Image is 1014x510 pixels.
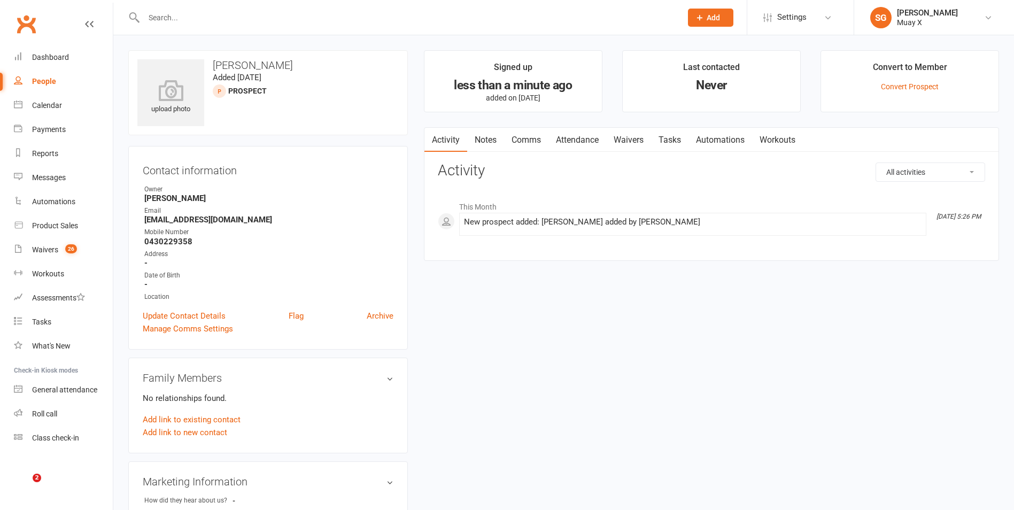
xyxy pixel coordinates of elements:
a: Messages [14,166,113,190]
span: Settings [777,5,807,29]
a: Waivers 26 [14,238,113,262]
a: Archive [367,310,393,322]
div: New prospect added: [PERSON_NAME] added by [PERSON_NAME] [464,218,922,227]
div: less than a minute ago [434,80,592,91]
div: [PERSON_NAME] [897,8,958,18]
strong: - [233,497,294,505]
a: What's New [14,334,113,358]
h3: [PERSON_NAME] [137,59,399,71]
input: Search... [141,10,674,25]
a: Tasks [14,310,113,334]
div: Email [144,206,393,216]
button: Add [688,9,733,27]
a: Notes [467,128,504,152]
div: Assessments [32,293,85,302]
iframe: Intercom live chat [11,474,36,499]
a: Waivers [606,128,651,152]
a: Product Sales [14,214,113,238]
div: Address [144,249,393,259]
div: Reports [32,149,58,158]
a: Flag [289,310,304,322]
a: Assessments [14,286,113,310]
h3: Activity [438,163,985,179]
div: People [32,77,56,86]
div: What's New [32,342,71,350]
snap: prospect [228,87,267,95]
a: Convert Prospect [881,82,939,91]
strong: 0430229358 [144,237,393,246]
div: Location [144,292,393,302]
a: Tasks [651,128,688,152]
strong: - [144,258,393,268]
div: Muay X [897,18,958,27]
div: Calendar [32,101,62,110]
li: This Month [438,196,985,213]
a: Dashboard [14,45,113,69]
div: Roll call [32,409,57,418]
a: Clubworx [13,11,40,37]
a: General attendance kiosk mode [14,378,113,402]
a: Manage Comms Settings [143,322,233,335]
p: added on [DATE] [434,94,592,102]
div: Owner [144,184,393,195]
a: Reports [14,142,113,166]
h3: Marketing Information [143,476,393,488]
div: Messages [32,173,66,182]
p: No relationships found. [143,392,393,405]
div: Tasks [32,318,51,326]
div: Mobile Number [144,227,393,237]
h3: Contact information [143,160,393,176]
a: Automations [14,190,113,214]
time: Added [DATE] [213,73,261,82]
div: Last contacted [683,60,740,80]
span: 26 [65,244,77,253]
a: Add link to existing contact [143,413,241,426]
a: Class kiosk mode [14,426,113,450]
div: Waivers [32,245,58,254]
div: Product Sales [32,221,78,230]
div: Signed up [494,60,532,80]
a: Attendance [548,128,606,152]
a: Automations [688,128,752,152]
div: SG [870,7,892,28]
div: General attendance [32,385,97,394]
a: Payments [14,118,113,142]
div: Date of Birth [144,271,393,281]
div: Convert to Member [873,60,947,80]
span: Add [707,13,720,22]
a: Activity [424,128,467,152]
a: Roll call [14,402,113,426]
a: Workouts [14,262,113,286]
h3: Family Members [143,372,393,384]
div: Automations [32,197,75,206]
a: Calendar [14,94,113,118]
div: upload photo [137,80,204,115]
div: Payments [32,125,66,134]
a: Add link to new contact [143,426,227,439]
strong: - [144,280,393,289]
div: Workouts [32,269,64,278]
a: Comms [504,128,548,152]
a: People [14,69,113,94]
div: How did they hear about us? [144,496,233,506]
span: 2 [33,474,41,482]
a: Workouts [752,128,803,152]
a: Update Contact Details [143,310,226,322]
strong: [PERSON_NAME] [144,194,393,203]
div: Never [632,80,791,91]
div: Class check-in [32,434,79,442]
strong: [EMAIL_ADDRESS][DOMAIN_NAME] [144,215,393,225]
i: [DATE] 5:26 PM [936,213,981,220]
div: Dashboard [32,53,69,61]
